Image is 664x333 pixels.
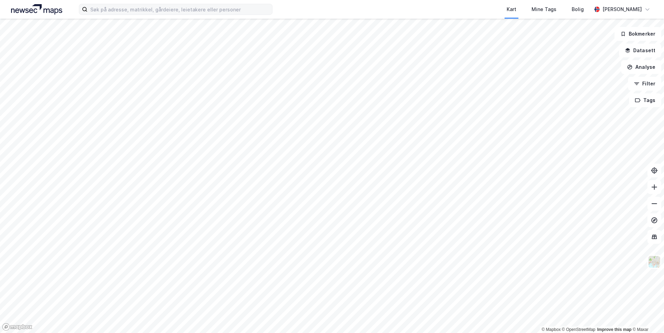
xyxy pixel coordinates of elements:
a: Mapbox [542,327,561,332]
button: Bokmerker [615,27,661,41]
div: [PERSON_NAME] [602,5,642,13]
button: Datasett [619,44,661,57]
button: Filter [628,77,661,91]
img: logo.a4113a55bc3d86da70a041830d287a7e.svg [11,4,62,15]
button: Analyse [621,60,661,74]
div: Kontrollprogram for chat [629,300,664,333]
img: Z [648,255,661,268]
input: Søk på adresse, matrikkel, gårdeiere, leietakere eller personer [87,4,272,15]
iframe: Chat Widget [629,300,664,333]
a: Mapbox homepage [2,323,33,331]
a: Improve this map [597,327,631,332]
a: OpenStreetMap [562,327,596,332]
button: Tags [629,93,661,107]
div: Mine Tags [532,5,556,13]
div: Bolig [572,5,584,13]
div: Kart [507,5,516,13]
